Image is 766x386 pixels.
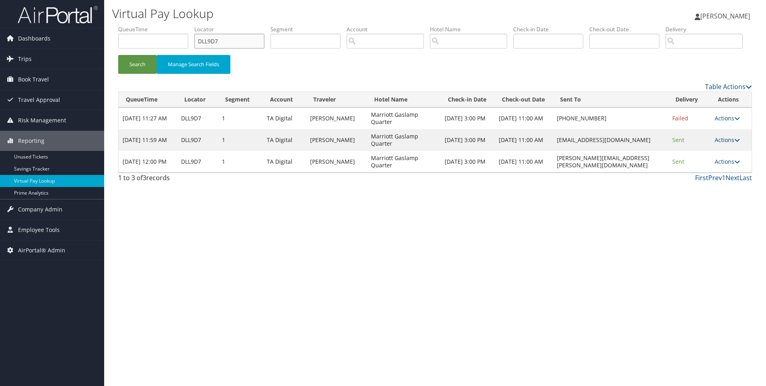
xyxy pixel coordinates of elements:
a: Actions [715,158,740,165]
td: [DATE] 11:27 AM [119,108,177,129]
th: Locator: activate to sort column ascending [177,92,218,108]
td: 1 [218,151,263,173]
a: Table Actions [705,82,752,91]
label: Locator [194,25,270,33]
a: 1 [722,173,726,182]
button: Manage Search Fields [157,55,230,74]
span: AirPortal® Admin [18,240,65,260]
td: [DATE] 3:00 PM [441,129,495,151]
td: Marriott Gaslamp Quarter [367,151,441,173]
span: Employee Tools [18,220,60,240]
td: [DATE] 11:00 AM [495,108,553,129]
a: First [695,173,708,182]
th: Account: activate to sort column ascending [263,92,306,108]
th: Sent To: activate to sort column ascending [553,92,668,108]
th: Delivery: activate to sort column ascending [668,92,711,108]
h1: Virtual Pay Lookup [112,5,543,22]
span: Travel Approval [18,90,60,110]
th: Check-out Date: activate to sort column ascending [495,92,553,108]
a: Last [740,173,752,182]
td: TA Digital [263,129,306,151]
button: Search [118,55,157,74]
span: Company Admin [18,199,62,219]
label: Account [347,25,430,33]
td: [PERSON_NAME][EMAIL_ADDRESS][PERSON_NAME][DOMAIN_NAME] [553,151,668,173]
th: QueueTime: activate to sort column descending [119,92,177,108]
td: [DATE] 11:59 AM [119,129,177,151]
td: 1 [218,129,263,151]
td: [PERSON_NAME] [306,129,367,151]
span: Sent [672,136,684,144]
td: DLL9D7 [177,108,218,129]
td: TA Digital [263,108,306,129]
td: DLL9D7 [177,129,218,151]
a: Actions [715,114,740,122]
label: Hotel Name [430,25,513,33]
span: Dashboards [18,28,50,49]
th: Actions [711,92,752,108]
img: airportal-logo.png [18,5,98,24]
td: 1 [218,108,263,129]
span: Trips [18,49,32,69]
td: [PHONE_NUMBER] [553,108,668,129]
td: [PERSON_NAME] [306,108,367,129]
span: Sent [672,158,684,165]
td: [EMAIL_ADDRESS][DOMAIN_NAME] [553,129,668,151]
td: Marriott Gaslamp Quarter [367,129,441,151]
label: QueueTime [118,25,194,33]
span: Failed [672,114,688,122]
span: Reporting [18,131,44,151]
th: Traveler: activate to sort column ascending [306,92,367,108]
span: [PERSON_NAME] [700,12,750,20]
a: Actions [715,136,740,144]
span: 3 [143,173,146,182]
span: Book Travel [18,69,49,89]
td: TA Digital [263,151,306,173]
td: [DATE] 11:00 AM [495,151,553,173]
th: Hotel Name: activate to sort column ascending [367,92,441,108]
td: DLL9D7 [177,151,218,173]
div: 1 to 3 of records [118,173,268,187]
span: Risk Management [18,110,66,130]
a: [PERSON_NAME] [695,4,758,28]
label: Check-out Date [589,25,665,33]
a: Next [726,173,740,182]
label: Check-in Date [513,25,589,33]
label: Delivery [665,25,749,33]
td: [PERSON_NAME] [306,151,367,173]
td: [DATE] 3:00 PM [441,108,495,129]
td: [DATE] 11:00 AM [495,129,553,151]
td: [DATE] 12:00 PM [119,151,177,173]
th: Segment: activate to sort column ascending [218,92,263,108]
th: Check-in Date: activate to sort column ascending [441,92,495,108]
label: Segment [270,25,347,33]
td: [DATE] 3:00 PM [441,151,495,173]
a: Prev [708,173,722,182]
td: Marriott Gaslamp Quarter [367,108,441,129]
